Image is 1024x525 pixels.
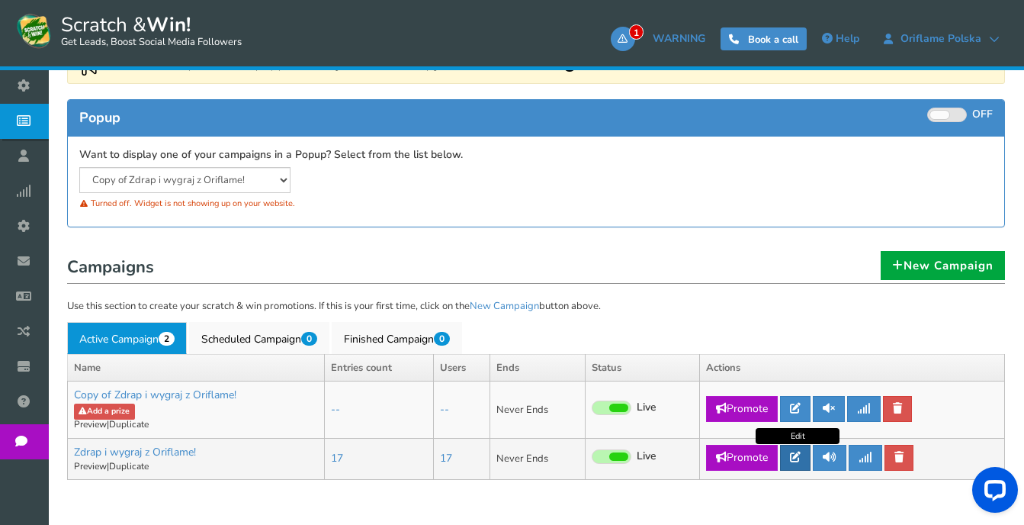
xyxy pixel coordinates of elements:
a: New Campaign [470,299,539,313]
th: Entries count [325,354,433,382]
h1: Campaigns [67,253,1005,284]
span: Scratch & [53,11,242,50]
th: Name [68,354,325,382]
a: Scheduled Campaign [189,322,329,354]
th: Status [586,354,700,382]
a: Add a prize [74,404,135,419]
td: Never Ends [490,438,586,479]
a: Finished Campaign [332,322,462,354]
a: New Campaign [881,251,1005,280]
div: Turned off. Widget is not showing up on your website. [79,193,525,214]
a: Duplicate [109,460,149,472]
span: Oriflame Polska [893,33,989,45]
span: WARNING [653,31,705,46]
th: Actions [700,354,1005,382]
th: Users [433,354,490,382]
p: Use this section to create your scratch & win promotions. If this is your first time, click on th... [67,299,1005,314]
span: Popup [79,108,120,127]
a: 17 [440,451,452,465]
a: 17 [331,451,343,465]
a: 1WARNING [611,27,713,51]
a: Preview [74,460,107,472]
a: -- [331,402,340,417]
span: 0 [434,332,450,346]
span: Book a call [748,33,798,47]
td: Never Ends [490,382,586,438]
p: | [74,460,318,473]
th: Ends [490,354,586,382]
a: Help [814,27,867,51]
iframe: LiveChat chat widget [960,461,1024,525]
a: Scratch &Win! Get Leads, Boost Social Media Followers [15,11,242,50]
span: OFF [972,107,993,121]
a: Duplicate [109,418,149,430]
img: Scratch and Win [15,11,53,50]
span: 1 [629,24,644,40]
a: Copy of Zdrap i wygraj z Oriflame! [74,388,236,402]
span: Help [836,31,859,46]
a: Zdrap i wygraj z Oriflame! [74,445,196,459]
strong: Win! [146,11,191,38]
a: -- [440,402,449,417]
a: Promote [706,445,778,471]
a: Promote [706,396,778,422]
small: Get Leads, Boost Social Media Followers [61,37,242,49]
label: Want to display one of your campaigns in a Popup? Select from the list below. [79,148,463,163]
div: Edit [756,428,839,444]
a: Book a call [721,27,807,50]
span: 0 [301,332,317,346]
span: Live [637,449,656,464]
a: Preview [74,418,107,430]
span: Live [637,401,656,415]
p: | [74,418,318,431]
span: 2 [159,332,175,346]
a: Active Campaign [67,322,187,354]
